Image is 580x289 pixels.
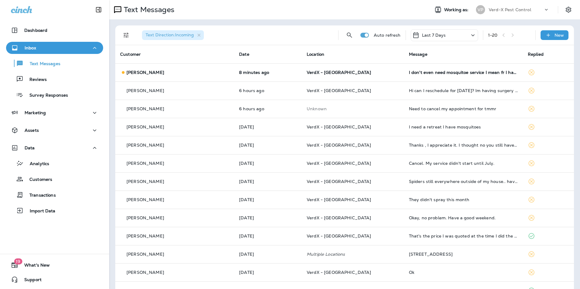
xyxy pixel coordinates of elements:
[25,145,35,150] p: Data
[307,70,371,75] span: VerdX - [GEOGRAPHIC_DATA]
[409,70,518,75] div: I don't even need mosquitoe service I mean fr I have termites and roaches that's it idk why I was...
[126,125,164,129] p: [PERSON_NAME]
[409,234,518,238] div: That's the price I was quoted at the time I did the agreement. Does that mean my monthly service ...
[14,258,22,264] span: 19
[307,197,371,202] span: VerdX - [GEOGRAPHIC_DATA]
[239,51,249,57] span: Date
[126,234,164,238] p: [PERSON_NAME]
[476,5,485,14] div: VP
[126,143,164,148] p: [PERSON_NAME]
[444,7,470,12] span: Working as:
[25,128,39,133] p: Assets
[23,77,47,83] p: Reviews
[239,252,297,257] p: Aug 22, 2025 10:46 AM
[307,252,399,257] p: Multiple Locations
[307,270,371,275] span: VerdX - [GEOGRAPHIC_DATA]
[239,88,297,93] p: Aug 25, 2025 07:17 AM
[126,179,164,184] p: [PERSON_NAME]
[126,88,164,93] p: [PERSON_NAME]
[239,215,297,220] p: Aug 22, 2025 11:20 AM
[409,125,518,129] div: I need a retreat I have mosquitoes
[6,259,103,271] button: 19What's New
[409,161,518,166] div: Cancel. My service didn't start until July.
[409,252,518,257] div: 68 shake rag cir adairsville ga 30103
[24,208,56,214] p: Import Data
[6,42,103,54] button: Inbox
[307,215,371,221] span: VerdX - [GEOGRAPHIC_DATA]
[343,29,356,41] button: Search Messages
[24,28,47,33] p: Dashboard
[239,234,297,238] p: Aug 22, 2025 10:59 AM
[142,30,204,40] div: Text Direction:Incoming
[422,33,446,38] p: Last 7 Days
[6,57,103,70] button: Text Messages
[409,197,518,202] div: They didn't spray this month
[528,51,544,57] span: Replied
[409,215,518,220] div: Okay, no problem. Have a good weekend.
[239,125,297,129] p: Aug 24, 2025 07:49 AM
[6,124,103,136] button: Assets
[6,24,103,36] button: Dashboard
[489,7,531,12] p: Verd-X Pest Control
[6,142,103,154] button: Data
[126,161,164,166] p: [PERSON_NAME]
[239,106,297,111] p: Aug 25, 2025 07:04 AM
[409,270,518,275] div: Ok
[126,270,164,275] p: [PERSON_NAME]
[121,5,174,14] p: Text Messages
[120,29,132,41] button: Filters
[409,88,518,93] div: Hi can I reschedule for today? Im having surgery today and there's a lot happening at once
[6,173,103,185] button: Customers
[239,70,297,75] p: Aug 25, 2025 01:18 PM
[239,270,297,275] p: Aug 22, 2025 10:21 AM
[18,277,42,284] span: Support
[24,61,60,67] p: Text Messages
[6,204,103,217] button: Import Data
[307,179,371,184] span: VerdX - [GEOGRAPHIC_DATA]
[126,106,164,111] p: [PERSON_NAME]
[307,106,399,111] p: This customer does not have a last location and the phone number they messaged is not assigned to...
[6,274,103,286] button: Support
[239,179,297,184] p: Aug 22, 2025 04:01 PM
[23,193,56,198] p: Transactions
[90,4,107,16] button: Collapse Sidebar
[23,93,68,98] p: Survey Responses
[24,161,49,167] p: Analytics
[120,51,141,57] span: Customer
[307,51,324,57] span: Location
[409,106,518,111] div: Need to cancel my appointment for tmmr
[126,70,164,75] p: [PERSON_NAME]
[307,233,371,239] span: VerdX - [GEOGRAPHIC_DATA]
[563,4,574,15] button: Settings
[307,142,371,148] span: VerdX - [GEOGRAPHIC_DATA]
[409,143,518,148] div: Thanks , I appreciate it. I thought no you still have my credit card # on file and will bill auto...
[146,32,194,38] span: Text Direction : Incoming
[23,177,52,183] p: Customers
[25,110,46,115] p: Marketing
[307,124,371,130] span: VerdX - [GEOGRAPHIC_DATA]
[6,157,103,170] button: Analytics
[239,143,297,148] p: Aug 23, 2025 08:57 PM
[25,45,36,50] p: Inbox
[126,197,164,202] p: [PERSON_NAME]
[374,33,401,38] p: Auto refresh
[307,161,371,166] span: VerdX - [GEOGRAPHIC_DATA]
[6,73,103,85] button: Reviews
[126,252,164,257] p: [PERSON_NAME]
[126,215,164,220] p: [PERSON_NAME]
[239,161,297,166] p: Aug 23, 2025 07:18 AM
[6,188,103,201] button: Transactions
[488,33,498,38] div: 1 - 20
[6,107,103,119] button: Marketing
[409,179,518,184] div: Spiders still everywhere outside of my house.. haven’t seen someone out in over a month
[307,88,371,93] span: VerdX - [GEOGRAPHIC_DATA]
[18,263,50,270] span: What's New
[6,88,103,101] button: Survey Responses
[409,51,427,57] span: Message
[555,33,564,38] p: New
[239,197,297,202] p: Aug 22, 2025 11:24 AM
